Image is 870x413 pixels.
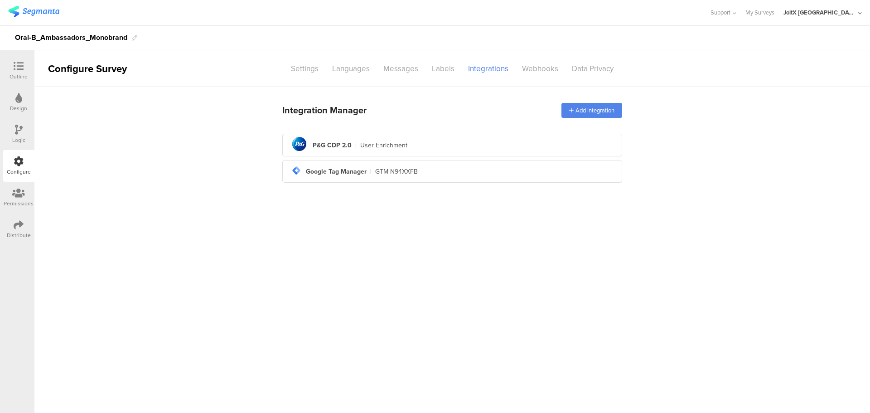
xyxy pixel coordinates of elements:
[355,141,357,150] div: |
[370,167,372,176] div: |
[10,104,27,112] div: Design
[325,61,377,77] div: Languages
[284,61,325,77] div: Settings
[15,30,127,45] div: Oral-B_Ambassadors_Monobrand
[377,61,425,77] div: Messages
[561,103,622,118] div: Add integration
[461,61,515,77] div: Integrations
[783,8,856,17] div: JoltX [GEOGRAPHIC_DATA]
[375,167,418,176] div: GTM-N94XXFB
[360,141,407,150] div: User Enrichment
[565,61,620,77] div: Data Privacy
[12,136,25,144] div: Logic
[306,167,367,176] div: Google Tag Manager
[515,61,565,77] div: Webhooks
[8,6,59,17] img: segmanta logo
[425,61,461,77] div: Labels
[313,141,352,150] div: P&G CDP 2.0
[282,103,367,117] div: Integration Manager
[7,231,31,239] div: Distribute
[7,168,31,176] div: Configure
[710,8,730,17] span: Support
[34,61,139,76] div: Configure Survey
[4,199,34,208] div: Permissions
[10,73,28,81] div: Outline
